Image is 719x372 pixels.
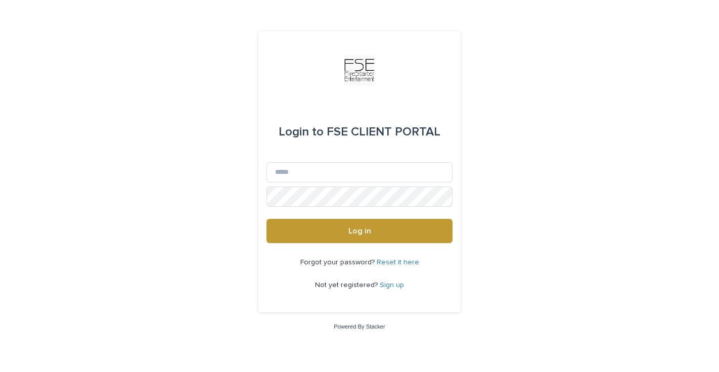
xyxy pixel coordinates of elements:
[279,126,324,138] span: Login to
[266,219,453,243] button: Log in
[348,227,371,235] span: Log in
[380,282,404,289] a: Sign up
[315,282,380,289] span: Not yet registered?
[300,259,377,266] span: Forgot your password?
[334,323,385,330] a: Powered By Stacker
[377,259,419,266] a: Reset it here
[279,118,440,146] div: FSE CLIENT PORTAL
[344,55,375,85] img: Km9EesSdRbS9ajqhBzyo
